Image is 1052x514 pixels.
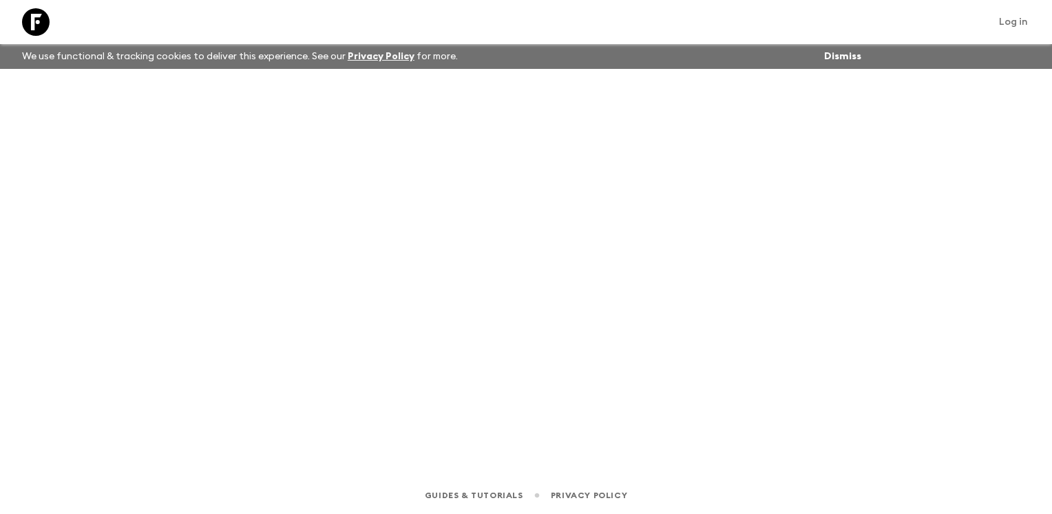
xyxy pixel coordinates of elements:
[425,488,523,503] a: Guides & Tutorials
[17,44,463,69] p: We use functional & tracking cookies to deliver this experience. See our for more.
[821,47,865,66] button: Dismiss
[991,12,1035,32] a: Log in
[551,488,627,503] a: Privacy Policy
[348,52,414,61] a: Privacy Policy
